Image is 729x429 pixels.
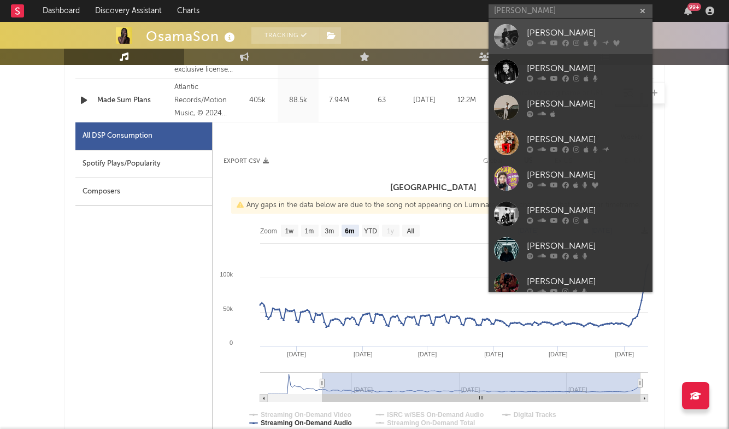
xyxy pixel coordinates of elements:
[687,3,701,11] div: 99 +
[489,90,652,125] a: [PERSON_NAME]
[514,411,556,419] text: Digital Tracks
[285,227,294,235] text: 1w
[83,130,152,143] div: All DSP Consumption
[489,125,652,161] a: [PERSON_NAME]
[484,351,503,357] text: [DATE]
[489,267,652,303] a: [PERSON_NAME]
[684,7,692,15] button: 99+
[325,227,334,235] text: 3m
[75,150,212,178] div: Spotify Plays/Popularity
[527,97,647,110] div: [PERSON_NAME]
[345,227,354,235] text: 6m
[261,419,352,427] text: Streaming On-Demand Audio
[527,239,647,252] div: [PERSON_NAME]
[387,227,394,235] text: 1y
[305,227,314,235] text: 1m
[220,271,233,278] text: 100k
[354,351,373,357] text: [DATE]
[489,4,652,18] input: Search for artists
[483,155,502,168] div: Global
[146,27,238,45] div: OsamaSon
[489,161,652,196] a: [PERSON_NAME]
[527,204,647,217] div: [PERSON_NAME]
[224,158,269,164] button: Export CSV
[261,411,351,419] text: Streaming On-Demand Video
[527,133,647,146] div: [PERSON_NAME]
[287,351,306,357] text: [DATE]
[260,227,277,235] text: Zoom
[489,196,652,232] a: [PERSON_NAME]
[489,19,652,54] a: [PERSON_NAME]
[230,339,233,346] text: 0
[418,351,437,357] text: [DATE]
[223,305,233,312] text: 50k
[527,62,647,75] div: [PERSON_NAME]
[213,181,654,195] h3: [GEOGRAPHIC_DATA]
[231,197,646,214] div: Any gaps in the data below are due to the song not appearing on Luminate's daily chart(s) for tha...
[407,227,414,235] text: All
[387,411,484,419] text: ISRC w/SES On-Demand Audio
[527,168,647,181] div: [PERSON_NAME]
[75,178,212,206] div: Composers
[615,351,634,357] text: [DATE]
[489,232,652,267] a: [PERSON_NAME]
[489,54,652,90] a: [PERSON_NAME]
[75,122,212,150] div: All DSP Consumption
[527,26,647,39] div: [PERSON_NAME]
[387,419,475,427] text: Streaming On-Demand Total
[364,227,377,235] text: YTD
[174,81,234,120] div: Atlantic Records/Motion Music, © 2024 OsamaSon under exclusive license to Motion Music, LLC and A...
[251,27,320,44] button: Tracking
[527,275,647,288] div: [PERSON_NAME]
[549,351,568,357] text: [DATE]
